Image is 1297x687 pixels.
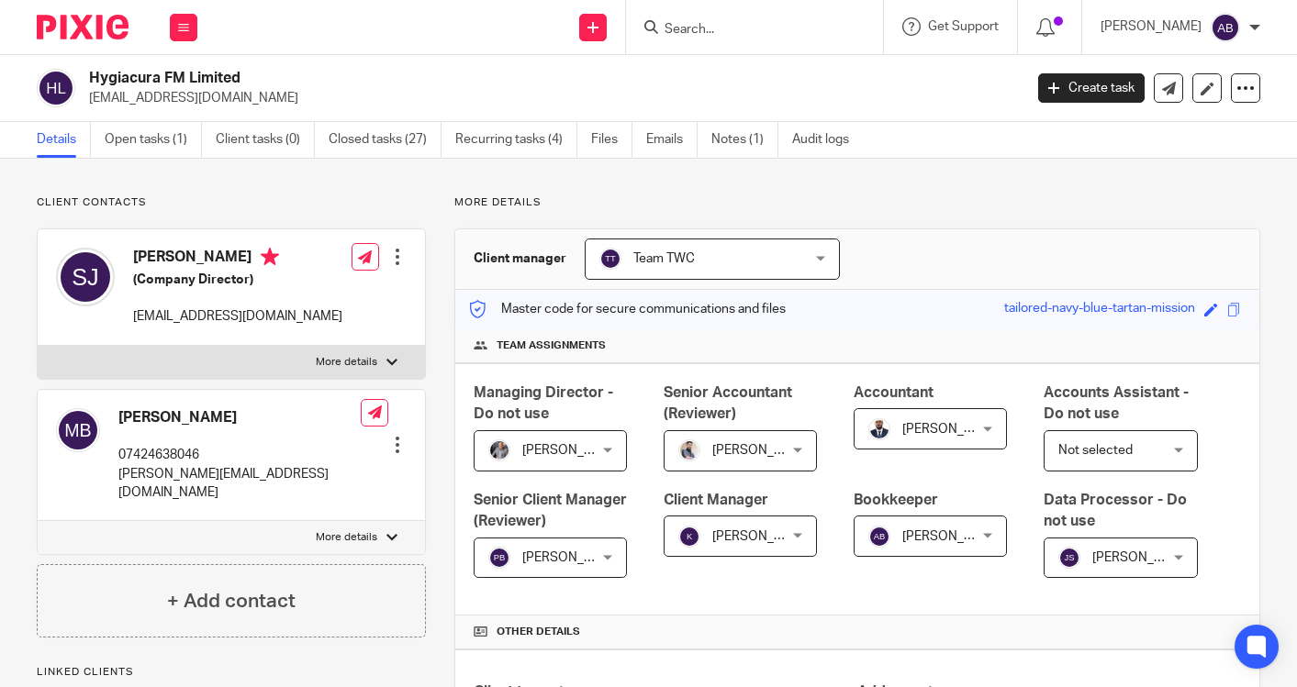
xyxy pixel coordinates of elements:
span: [PERSON_NAME] [712,444,813,457]
a: Open tasks (1) [105,122,202,158]
a: Notes (1) [711,122,778,158]
span: Senior Accountant (Reviewer) [664,385,792,421]
span: Get Support [928,20,999,33]
h4: + Add contact [167,587,296,615]
span: Bookkeeper [854,493,938,507]
a: Emails [646,122,698,158]
p: Client contacts [37,195,426,210]
span: Accounts Assistant - Do not use [1044,385,1189,421]
p: [EMAIL_ADDRESS][DOMAIN_NAME] [89,89,1011,107]
a: Details [37,122,91,158]
img: WhatsApp%20Image%202022-05-18%20at%206.27.04%20PM.jpeg [868,418,890,440]
div: tailored-navy-blue-tartan-mission [1004,299,1195,320]
span: Other details [497,625,580,639]
a: Files [591,122,632,158]
a: Client tasks (0) [216,122,315,158]
span: Team TWC [633,252,695,265]
span: [PERSON_NAME] [902,530,1003,543]
span: Data Processor - Do not use [1044,493,1187,528]
p: [PERSON_NAME][EMAIL_ADDRESS][DOMAIN_NAME] [118,465,361,503]
p: Linked clients [37,665,426,680]
img: svg%3E [37,69,75,107]
p: More details [454,195,1260,210]
span: [PERSON_NAME] [902,423,1003,436]
p: More details [316,355,377,370]
span: [PERSON_NAME] [522,551,623,564]
span: [PERSON_NAME] [712,530,813,543]
span: Team assignments [497,338,606,353]
h4: [PERSON_NAME] [118,408,361,427]
img: svg%3E [599,248,621,270]
p: More details [316,530,377,545]
span: Client Manager [664,493,768,507]
img: svg%3E [56,248,115,306]
img: svg%3E [488,547,510,569]
h2: Hygiacura FM Limited [89,69,826,88]
a: Closed tasks (27) [329,122,442,158]
h5: (Company Director) [133,271,342,289]
span: Accountant [854,385,934,400]
p: Master code for secure communications and files [469,300,786,318]
h3: Client manager [474,249,566,268]
img: svg%3E [678,526,700,548]
p: [EMAIL_ADDRESS][DOMAIN_NAME] [133,307,342,326]
p: [PERSON_NAME] [1101,17,1202,36]
a: Audit logs [792,122,863,158]
img: -%20%20-%20studio@ingrained.co.uk%20for%20%20-20220223%20at%20101413%20-%201W1A2026.jpg [488,439,510,461]
p: 07424638046 [118,446,361,464]
span: [PERSON_NAME] [522,444,623,457]
span: Managing Director - Do not use [474,385,613,421]
a: Recurring tasks (4) [455,122,577,158]
span: [PERSON_NAME] [1092,551,1193,564]
i: Primary [261,248,279,266]
h4: [PERSON_NAME] [133,248,342,271]
img: svg%3E [56,408,100,452]
img: svg%3E [1211,13,1240,42]
img: svg%3E [1058,547,1080,569]
span: Not selected [1058,444,1133,457]
img: svg%3E [868,526,890,548]
a: Create task [1038,73,1145,103]
input: Search [663,22,828,39]
span: Senior Client Manager (Reviewer) [474,493,627,528]
img: Pixie%2002.jpg [678,439,700,461]
img: Pixie [37,15,129,39]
